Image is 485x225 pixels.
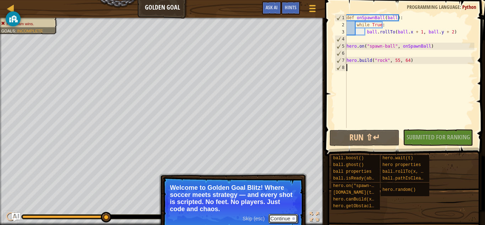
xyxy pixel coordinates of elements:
[17,28,43,33] span: Incomplete
[1,21,53,27] li: Red team wins.
[307,210,321,225] button: Toggle fullscreen
[333,156,364,161] span: ball.boost()
[382,169,426,174] span: ball.rollTo(x, y)
[460,4,462,10] span: :
[266,4,278,11] span: Ask AI
[335,14,347,21] div: 1
[382,176,438,181] span: ball.pathIsClear(x, y)
[462,4,476,10] span: Python
[333,169,371,174] span: ball properties
[335,28,347,36] div: 3
[268,214,298,223] button: Continue
[333,197,382,202] span: hero.canBuild(x, y)
[170,184,296,213] p: Welcome to Golden Goal Blitz! Where soccer meets strategy — and every shot is scripted. No feet. ...
[382,187,416,192] span: hero.random()
[335,21,347,28] div: 2
[335,57,347,64] div: 7
[335,36,347,43] div: 4
[329,130,399,146] button: Run ⇧↵
[285,4,296,11] span: Hints
[262,1,281,15] button: Ask AI
[335,43,347,50] div: 5
[407,4,460,10] span: Programming language
[333,204,394,209] span: hero.getObstacleAt(x, y)
[12,213,20,221] button: Ask AI
[7,21,34,26] span: Red team wins.
[4,210,18,225] button: Ctrl + P: Play
[6,11,21,26] button: GoGuardian Privacy Information
[333,162,364,167] span: ball.ghost()
[335,50,347,57] div: 6
[333,183,394,188] span: hero.on("spawn-ball", f)
[243,216,265,221] span: Skip (esc)
[382,156,413,161] span: hero.wait(t)
[335,64,347,71] div: 8
[304,1,321,18] button: Show game menu
[333,176,387,181] span: ball.isReady(ability)
[382,162,421,167] span: hero properties
[333,190,397,195] span: [DOMAIN_NAME](type, x, y)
